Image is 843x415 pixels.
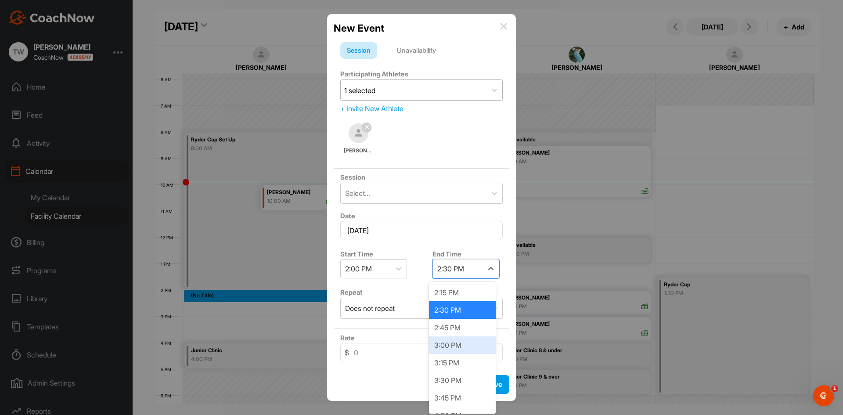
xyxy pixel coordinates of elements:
[429,319,496,336] div: 2:45 PM
[432,250,461,258] label: End Time
[429,372,496,389] div: 3:30 PM
[429,336,496,354] div: 3:00 PM
[390,42,443,59] div: Unavailability
[349,123,368,143] img: square_default-ef6cabf814de5a2bf16c804365e32c732080f9872bdf737d349900a9daf73cf9.png
[340,288,363,296] label: Repeat
[340,250,373,258] label: Start Time
[500,23,507,30] img: info
[345,188,370,198] div: Select...
[345,303,395,314] div: Does not repeat
[340,103,503,114] div: + Invite New Athlete
[344,85,375,96] div: 1 selected
[429,301,496,319] div: 2:30 PM
[831,385,838,392] span: 1
[345,347,349,358] span: $
[345,263,372,274] div: 2:00 PM
[429,354,496,372] div: 3:15 PM
[340,212,355,220] label: Date
[429,389,496,407] div: 3:45 PM
[340,42,377,59] div: Session
[437,263,464,274] div: 2:30 PM
[429,284,496,301] div: 2:15 PM
[334,21,384,36] h2: New Event
[340,221,503,240] input: Select Date
[340,343,503,362] input: 0
[340,173,365,181] label: Session
[340,70,408,78] label: Participating Athletes
[340,334,355,342] label: Rate
[813,385,834,406] iframe: Intercom live chat
[344,147,374,155] span: [PERSON_NAME]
